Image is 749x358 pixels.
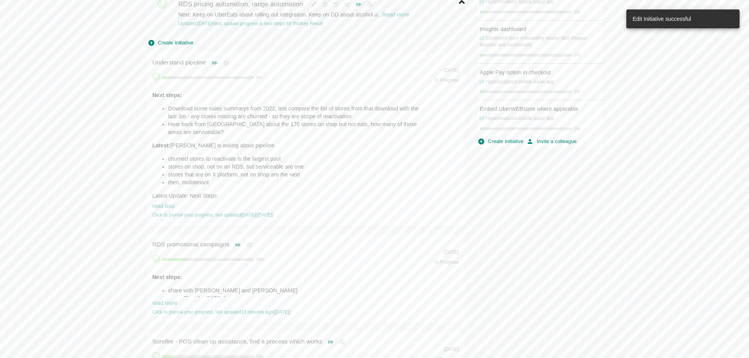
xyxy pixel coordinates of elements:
span: 25 % [256,257,264,262]
li: The UberEATS doc [184,294,429,302]
span: Next: Keep on UberEats about rolling out integration. Keep on DD about alcohol u [178,11,377,18]
div: Insights dashboard [480,25,600,33]
p: [PERSON_NAME] is asking about pipeline [153,141,429,149]
li: stores that are on X platform, not on shop are the next [168,171,429,178]
div: Click to journal your progress, last updated [DATE] ( [DATE] ) [153,212,429,218]
li: churned stores to reactivate is the largest pool [168,155,429,163]
button: Invite a colleague [525,136,578,148]
p: Hyperlocalized mobile super app [480,79,600,85]
span: [DATE] [444,250,459,255]
span: Edit Initiative successful [633,16,691,22]
a: read less [153,203,175,209]
span: [DATE] [444,68,459,73]
div: Apple Pay option in checkout [480,68,600,76]
a: ...Read more [377,11,409,18]
p: Hyperlocalized mobile super app [480,115,600,122]
span: Invite a colleague [527,137,576,146]
li: stores on shop, not on an RDS, but serviceable are one [168,163,429,171]
span: 0 % [574,10,580,14]
span: 5 % [256,75,262,80]
div: Embed UberWEBstore where applicable [480,105,600,113]
span: 0 % [574,90,580,94]
li: then, multitenant [168,178,429,186]
li: Download some sales summarys from 2022, lets compare the list of stores from that download with t... [168,105,429,120]
p: Latest Update: Next Steps: [153,192,429,200]
span: Understand pipeline [153,59,210,66]
span: RDS promotional campaigns [153,241,233,248]
strong: Next steps: [153,92,182,98]
button: Create Initiative [477,136,525,148]
p: Continued store onboarding retailer and shopper features and functionality [480,35,600,48]
span: Create Initiative [149,39,193,48]
button: Create Initiative [147,37,195,49]
span: In Progress [435,77,459,83]
span: Surefire - POS clean up assistance, find a process which works [153,338,326,345]
strong: Latest: [153,142,171,149]
li: Hear back from [GEOGRAPHIC_DATA] about the 170 stores on shop but not eats, how many of those are... [168,120,429,136]
span: 0 % [574,127,580,131]
span: In Progress [435,259,459,265]
a: read more [153,300,178,306]
div: Click to journal your progress, last updated 18 minutes ago ( [DATE] ) [153,309,429,316]
span: Create Initiative [478,137,523,146]
div: Updated: [DATE] Next: update progress & next steps for this Key Result [178,20,417,27]
span: 0 % [574,53,580,57]
span: [DATE] [444,347,459,352]
li: share with [PERSON_NAME] and [PERSON_NAME] [168,286,429,318]
strong: Next steps: [153,274,182,280]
